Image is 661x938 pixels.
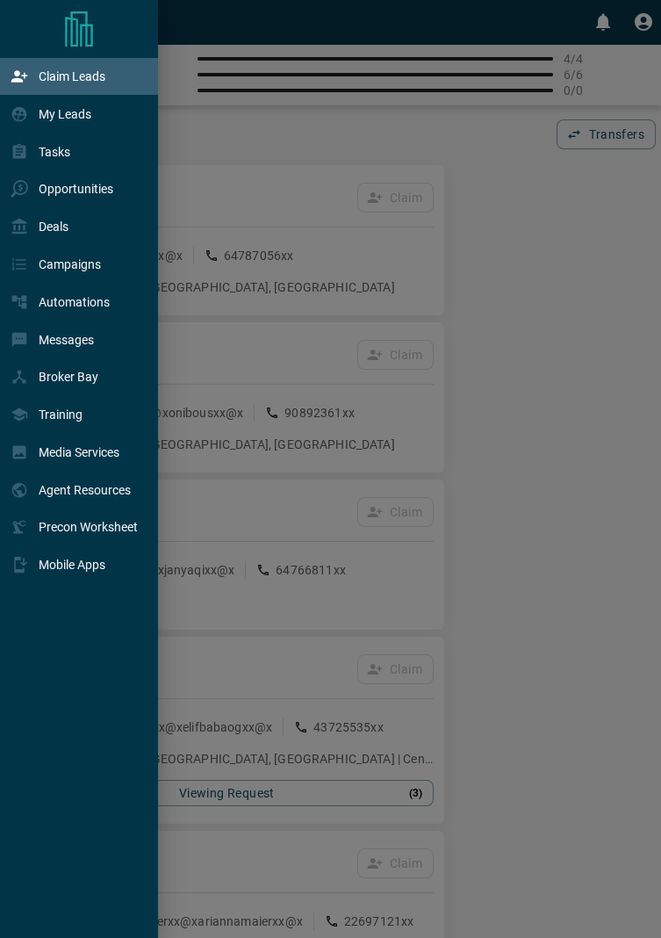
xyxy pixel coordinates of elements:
[39,483,131,497] p: Agent Resources
[39,182,113,196] p: Opportunities
[39,333,94,347] p: Messages
[39,107,91,121] p: My Leads
[39,145,70,159] p: Tasks
[61,11,97,47] a: Main Page
[39,220,68,234] p: Deals
[39,69,105,83] p: Claim Leads
[39,408,83,422] p: Training
[39,295,110,309] p: Automations
[39,520,138,534] p: Precon Worksheet
[39,370,98,384] p: Broker Bay
[39,445,119,459] p: Media Services
[39,257,101,271] p: Campaigns
[39,558,105,572] p: Mobile Apps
